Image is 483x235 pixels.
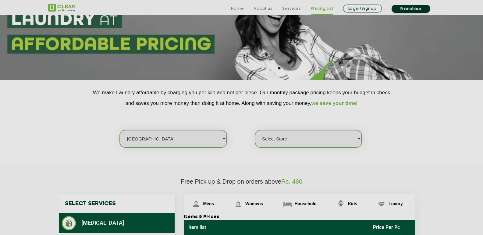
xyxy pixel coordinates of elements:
[62,216,172,230] li: [MEDICAL_DATA]
[368,220,415,235] th: Price Per Pc
[231,5,244,12] a: Home
[48,87,435,109] p: We make Laundry affordable by charging you per kilo and not per piece. Our monthly package pricin...
[191,199,201,209] img: Mens
[311,5,333,12] a: Pricing List
[376,199,387,209] img: Luxury
[203,201,214,206] span: Mens
[282,199,293,209] img: Household
[343,5,382,12] a: Login/Signup
[48,4,76,12] img: UClean Laundry and Dry Cleaning
[62,216,76,230] img: Dry Cleaning
[245,201,263,206] span: Womens
[254,5,272,12] a: About us
[348,201,357,206] span: Kids
[336,199,346,209] img: Kids
[392,5,430,13] a: Franchise
[48,178,435,185] p: Free Pick up & Drop on orders above
[59,194,175,213] h4: Select Services
[184,220,369,235] th: Item list
[389,201,403,206] span: Luxury
[311,100,358,106] span: we save your time!
[282,5,301,12] a: Services
[233,199,243,209] img: Womens
[184,214,415,220] h3: Items & Prices
[294,201,316,206] span: Household
[281,178,302,185] span: Rs. 480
